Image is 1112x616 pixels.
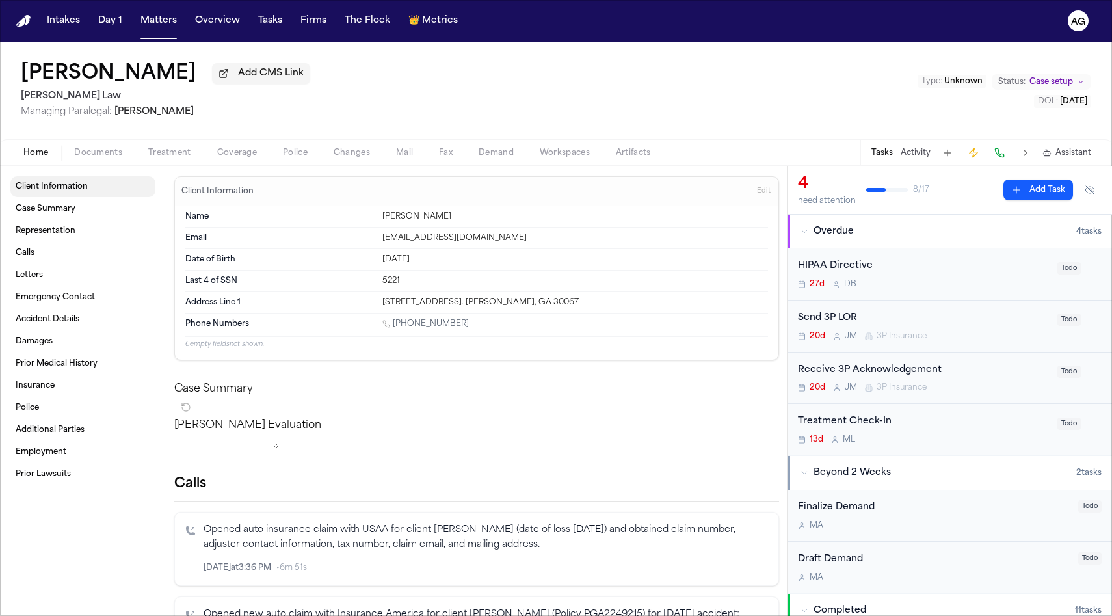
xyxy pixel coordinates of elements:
[810,435,823,445] span: 13d
[339,9,395,33] button: The Flock
[1034,95,1091,108] button: Edit DOL: 2025-08-29
[913,185,929,195] span: 8 / 17
[74,148,122,158] span: Documents
[114,107,194,116] span: [PERSON_NAME]
[479,148,514,158] span: Demand
[877,382,927,393] span: 3P Insurance
[185,297,375,308] dt: Address Line 1
[845,382,857,393] span: J M
[788,301,1112,353] div: Open task: Send 3P LOR
[877,331,927,341] span: 3P Insurance
[10,309,155,330] a: Accident Details
[21,62,196,86] button: Edit matter name
[10,287,155,308] a: Emergency Contact
[810,382,825,393] span: 20d
[788,248,1112,301] div: Open task: HIPAA Directive
[616,148,651,158] span: Artifacts
[798,500,1070,515] div: Finalize Demand
[810,572,823,583] span: M A
[798,259,1050,274] div: HIPAA Directive
[814,466,891,479] span: Beyond 2 Weeks
[382,254,768,265] div: [DATE]
[798,174,856,194] div: 4
[174,475,779,493] h2: Calls
[382,319,469,329] a: Call 1 (901) 310-6258
[217,148,257,158] span: Coverage
[1038,98,1058,105] span: DOL :
[990,144,1009,162] button: Make a Call
[788,490,1112,542] div: Open task: Finalize Demand
[396,148,413,158] span: Mail
[1057,366,1081,378] span: Todo
[10,331,155,352] a: Damages
[1075,606,1102,616] span: 11 task s
[992,74,1091,90] button: Change status from Case setup
[403,9,463,33] button: crownMetrics
[1060,98,1087,105] span: [DATE]
[1057,418,1081,430] span: Todo
[921,77,942,85] span: Type :
[964,144,983,162] button: Create Immediate Task
[753,181,774,202] button: Edit
[814,225,854,238] span: Overdue
[185,276,375,286] dt: Last 4 of SSN
[238,67,304,80] span: Add CMS Link
[295,9,332,33] button: Firms
[93,9,127,33] button: Day 1
[998,77,1026,87] span: Status:
[10,176,155,197] a: Client Information
[21,107,112,116] span: Managing Paralegal:
[540,148,590,158] span: Workspaces
[1055,148,1091,158] span: Assistant
[810,331,825,341] span: 20d
[42,9,85,33] button: Intakes
[204,523,768,553] p: Opened auto insurance claim with USAA for client [PERSON_NAME] (date of loss [DATE]) and obtained...
[1042,148,1091,158] button: Assistant
[10,221,155,241] a: Representation
[1078,500,1102,513] span: Todo
[10,243,155,263] a: Calls
[190,9,245,33] a: Overview
[135,9,182,33] button: Matters
[23,148,48,158] span: Home
[938,144,957,162] button: Add Task
[845,331,857,341] span: J M
[1076,226,1102,237] span: 4 task s
[798,196,856,206] div: need attention
[382,276,768,286] div: 5221
[810,279,825,289] span: 27d
[788,404,1112,455] div: Open task: Treatment Check-In
[185,233,375,243] dt: Email
[1057,314,1081,326] span: Todo
[10,375,155,396] a: Insurance
[788,542,1112,593] div: Open task: Draft Demand
[21,88,310,104] h2: [PERSON_NAME] Law
[798,363,1050,378] div: Receive 3P Acknowledgement
[10,353,155,374] a: Prior Medical History
[798,552,1070,567] div: Draft Demand
[843,435,855,445] span: M L
[798,414,1050,429] div: Treatment Check-In
[10,420,155,440] a: Additional Parties
[334,148,370,158] span: Changes
[212,63,310,84] button: Add CMS Link
[382,233,768,243] div: [EMAIL_ADDRESS][DOMAIN_NAME]
[10,464,155,485] a: Prior Lawsuits
[788,215,1112,248] button: Overdue4tasks
[276,563,307,573] span: • 6m 51s
[788,456,1112,490] button: Beyond 2 Weeks2tasks
[253,9,287,33] button: Tasks
[16,15,31,27] a: Home
[871,148,893,158] button: Tasks
[185,211,375,222] dt: Name
[844,279,856,289] span: D B
[10,442,155,462] a: Employment
[185,319,249,329] span: Phone Numbers
[788,353,1112,405] div: Open task: Receive 3P Acknowledgement
[798,311,1050,326] div: Send 3P LOR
